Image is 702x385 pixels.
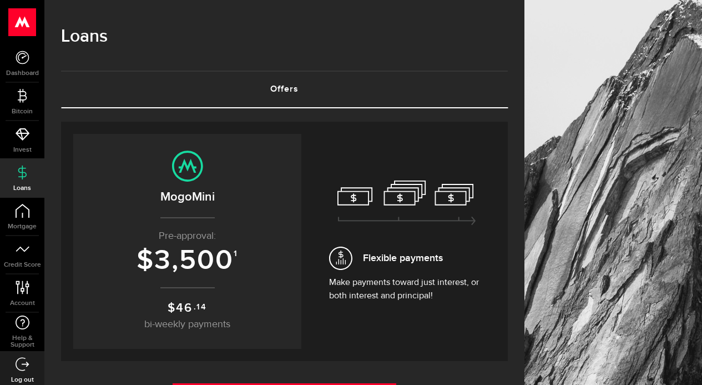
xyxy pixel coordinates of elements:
h1: Loans [61,22,508,51]
p: Make payments toward just interest, or both interest and principal! [329,276,484,303]
sup: .14 [194,301,207,313]
span: 3,500 [154,244,234,277]
span: $ [168,301,176,316]
span: bi-weekly payments [144,319,230,329]
sup: 1 [234,249,238,259]
p: Pre-approval: [84,229,290,244]
ul: Tabs Navigation [61,71,508,108]
span: Flexible payments [363,251,443,266]
a: Offers [61,72,508,107]
h2: MogoMini [84,188,290,206]
iframe: LiveChat chat widget [655,338,702,385]
span: $ [137,244,154,277]
span: 46 [176,301,193,316]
